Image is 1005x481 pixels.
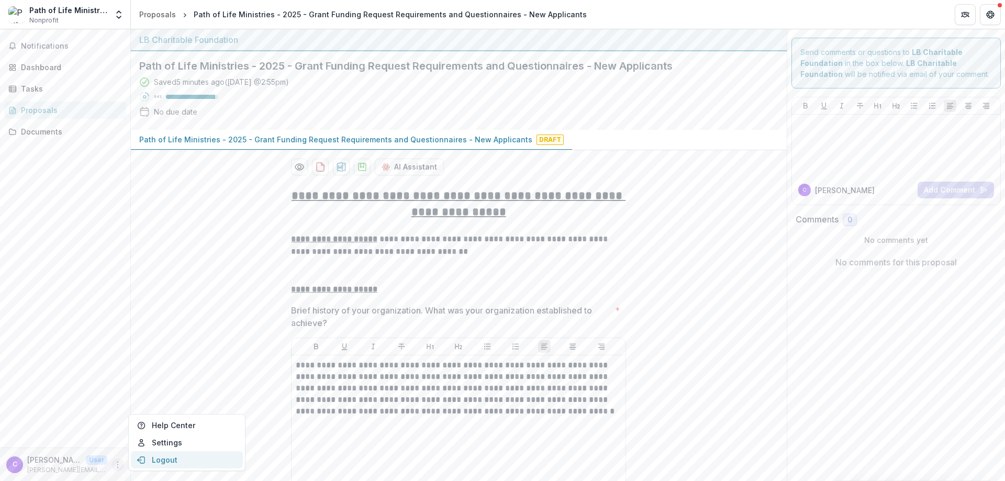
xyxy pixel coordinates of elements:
[354,159,371,175] button: download-proposal
[4,38,126,54] button: Notifications
[21,83,118,94] div: Tasks
[890,99,902,112] button: Heading 2
[154,106,197,117] div: No due date
[835,256,957,269] p: No comments for this proposal
[872,99,884,112] button: Heading 1
[21,126,118,137] div: Documents
[537,135,564,145] span: Draft
[21,62,118,73] div: Dashboard
[799,99,812,112] button: Bold
[595,340,608,353] button: Align Right
[908,99,920,112] button: Bullet List
[4,59,126,76] a: Dashboard
[29,5,107,16] div: Path of Life Ministries
[312,159,329,175] button: download-proposal
[566,340,579,353] button: Align Center
[955,4,976,25] button: Partners
[802,187,806,193] div: Chris
[4,80,126,97] a: Tasks
[944,99,956,112] button: Align Left
[796,215,839,225] h2: Comments
[424,340,437,353] button: Heading 1
[154,76,289,87] div: Saved 5 minutes ago ( [DATE] @ 2:55pm )
[918,182,994,198] button: Add Comment
[21,42,122,51] span: Notifications
[980,99,992,112] button: Align Right
[538,340,551,353] button: Align Left
[815,185,875,196] p: [PERSON_NAME]
[4,123,126,140] a: Documents
[818,99,830,112] button: Underline
[452,340,465,353] button: Heading 2
[375,159,444,175] button: AI Assistant
[139,9,176,20] div: Proposals
[847,216,852,225] span: 0
[154,93,162,100] p: 94 %
[4,102,126,119] a: Proposals
[139,134,532,145] p: Path of Life Ministries - 2025 - Grant Funding Request Requirements and Questionnaires - New Appl...
[796,234,997,245] p: No comments yet
[29,16,59,25] span: Nonprofit
[367,340,379,353] button: Italicize
[291,159,308,175] button: Preview 24a69cb7-d369-4cb5-91a6-d7eda8d25c86-0.pdf
[27,465,107,475] p: [PERSON_NAME][EMAIL_ADDRESS][DOMAIN_NAME]
[194,9,587,20] div: Path of Life Ministries - 2025 - Grant Funding Request Requirements and Questionnaires - New Appl...
[395,340,408,353] button: Strike
[980,4,1001,25] button: Get Help
[835,99,848,112] button: Italicize
[481,340,494,353] button: Bullet List
[333,159,350,175] button: download-proposal
[86,455,107,465] p: User
[135,7,180,22] a: Proposals
[135,7,591,22] nav: breadcrumb
[791,38,1001,88] div: Send comments or questions to in the box below. will be notified via email of your comment.
[13,461,17,468] div: Chris
[926,99,939,112] button: Ordered List
[8,6,25,23] img: Path of Life Ministries
[338,340,351,353] button: Underline
[139,60,762,72] h2: Path of Life Ministries - 2025 - Grant Funding Request Requirements and Questionnaires - New Appl...
[111,4,126,25] button: Open entity switcher
[139,33,778,46] div: LB Charitable Foundation
[21,105,118,116] div: Proposals
[291,304,611,329] p: Brief history of your organization. What was your organization established to achieve?
[509,340,522,353] button: Ordered List
[962,99,975,112] button: Align Center
[310,340,322,353] button: Bold
[111,458,124,471] button: More
[854,99,866,112] button: Strike
[27,454,82,465] p: [PERSON_NAME]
